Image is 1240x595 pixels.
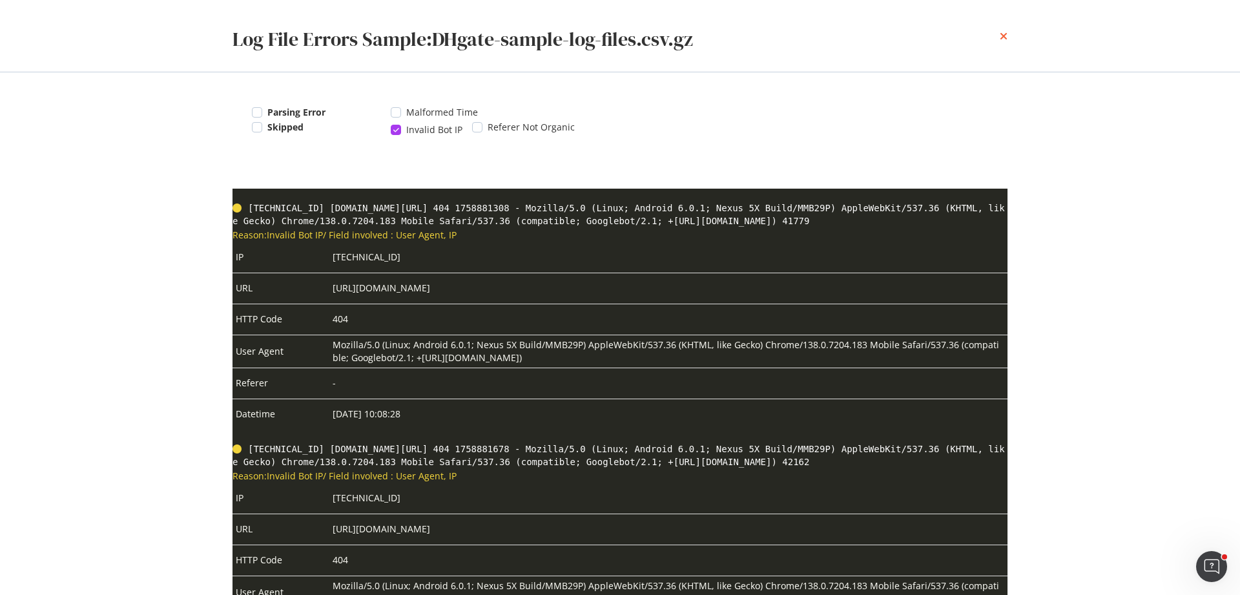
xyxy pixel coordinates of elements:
[232,514,329,545] td: URL
[232,28,693,50] h2: Log File Errors Sample: DHgate-sample-log-files.csv.gz
[406,106,478,119] span: Malformed Time
[232,399,329,430] td: Datetime
[329,335,1008,368] td: Mozilla/5.0 (Linux; Android 6.0.1; Nexus 5X Build/MMB29P) AppleWebKit/537.36 (KHTML, like Gecko) ...
[329,273,1008,304] td: [URL][DOMAIN_NAME]
[488,121,575,134] span: Referer Not Organic
[232,229,323,241] span: Reason: Invalid Bot IP
[329,368,1008,399] td: -
[232,304,329,335] td: HTTP Code
[323,229,457,241] span: / Field involved : User Agent, IP
[232,242,329,273] td: IP
[232,273,329,304] td: URL
[232,545,329,576] td: HTTP Code
[329,483,1008,514] td: [TECHNICAL_ID]
[232,444,1005,467] span: [TECHNICAL_ID] [DOMAIN_NAME][URL] 404 1758881678 - Mozilla/5.0 (Linux; Android 6.0.1; Nexus 5X Bu...
[323,470,457,482] span: / Field involved : User Agent, IP
[329,399,1008,430] td: [DATE] 10:08:28
[232,335,329,368] td: User Agent
[232,470,323,482] span: Reason: Invalid Bot IP
[267,106,325,119] span: Parsing Error
[329,304,1008,335] td: 404
[232,483,329,514] td: IP
[406,123,462,136] span: Invalid Bot IP
[329,545,1008,576] td: 404
[232,203,1005,226] span: [TECHNICAL_ID] [DOMAIN_NAME][URL] 404 1758881308 - Mozilla/5.0 (Linux; Android 6.0.1; Nexus 5X Bu...
[1000,16,1008,56] div: times
[267,121,304,134] span: Skipped
[329,514,1008,545] td: [URL][DOMAIN_NAME]
[1196,551,1227,582] iframe: Intercom live chat
[232,368,329,399] td: Referer
[329,242,1008,273] td: [TECHNICAL_ID]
